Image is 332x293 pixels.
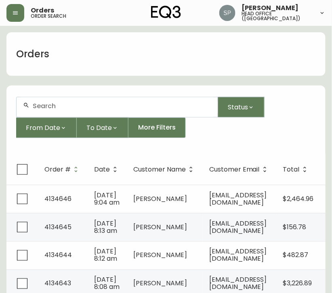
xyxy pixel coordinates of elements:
[283,194,314,203] span: $2,464.96
[26,123,60,133] span: From Date
[283,251,309,260] span: $482.87
[44,194,71,203] span: 4134646
[94,247,117,264] span: [DATE] 8:12 am
[209,166,270,173] span: Customer Email
[283,166,310,173] span: Total
[151,6,181,19] img: logo
[31,7,54,14] span: Orders
[219,5,235,21] img: 0cb179e7bf3690758a1aaa5f0aafa0b4
[133,279,187,288] span: [PERSON_NAME]
[16,47,49,61] h1: Orders
[209,275,267,292] span: [EMAIL_ADDRESS][DOMAIN_NAME]
[228,102,248,112] span: Status
[33,102,211,110] input: Search
[209,167,260,172] span: Customer Email
[77,117,128,138] button: To Date
[16,117,77,138] button: From Date
[44,251,72,260] span: 4134644
[209,190,267,207] span: [EMAIL_ADDRESS][DOMAIN_NAME]
[283,279,312,288] span: $3,226.89
[283,167,300,172] span: Total
[133,167,186,172] span: Customer Name
[133,166,196,173] span: Customer Name
[94,167,110,172] span: Date
[138,123,176,132] span: More Filters
[94,275,120,292] span: [DATE] 8:08 am
[133,251,187,260] span: [PERSON_NAME]
[86,123,112,133] span: To Date
[44,279,71,288] span: 4134643
[31,14,66,19] h5: order search
[133,194,187,203] span: [PERSON_NAME]
[133,222,187,232] span: [PERSON_NAME]
[94,166,120,173] span: Date
[209,247,267,264] span: [EMAIL_ADDRESS][DOMAIN_NAME]
[94,219,117,235] span: [DATE] 8:13 am
[242,11,313,21] h5: head office ([GEOGRAPHIC_DATA])
[94,190,120,207] span: [DATE] 9:04 am
[128,117,186,138] button: More Filters
[242,5,299,11] span: [PERSON_NAME]
[44,166,81,173] span: Order #
[44,167,71,172] span: Order #
[283,222,307,232] span: $156.78
[44,222,71,232] span: 4134645
[209,219,267,235] span: [EMAIL_ADDRESS][DOMAIN_NAME]
[218,97,265,117] button: Status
